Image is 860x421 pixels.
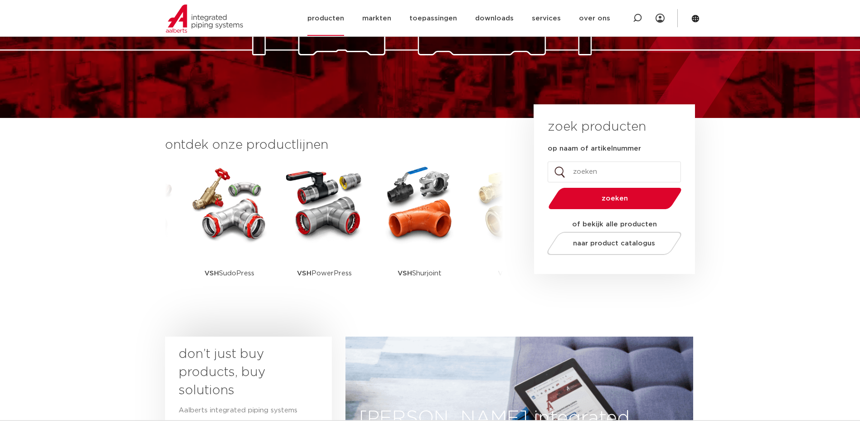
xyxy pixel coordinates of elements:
strong: VSH [398,270,412,277]
a: VSHSudoPress [189,163,270,302]
span: zoeken [572,195,658,202]
strong: of bekijk alle producten [572,221,657,228]
a: producten [307,1,344,36]
label: op naam of artikelnummer [548,144,641,153]
input: zoeken [548,162,681,182]
h3: zoek producten [548,118,646,136]
button: zoeken [544,187,685,210]
strong: VSH [204,270,219,277]
a: naar product catalogus [544,232,684,255]
strong: VSH [498,270,512,277]
span: naar product catalogus [573,240,655,247]
a: VSHSuper [474,163,556,302]
h3: ontdek onze productlijnen [165,136,503,154]
a: VSHShurjoint [379,163,461,302]
p: Shurjoint [398,245,442,302]
a: markten [362,1,391,36]
h3: don’t just buy products, buy solutions [179,345,302,400]
strong: VSH [297,270,311,277]
p: Super [498,245,532,302]
a: VSHPowerPress [284,163,365,302]
p: PowerPress [297,245,352,302]
a: downloads [475,1,514,36]
nav: Menu [307,1,610,36]
a: services [532,1,561,36]
p: SudoPress [204,245,254,302]
a: over ons [579,1,610,36]
a: toepassingen [409,1,457,36]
